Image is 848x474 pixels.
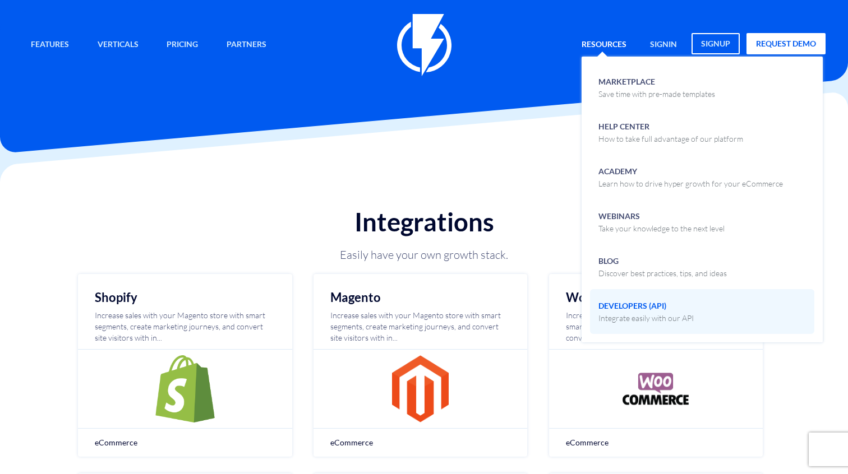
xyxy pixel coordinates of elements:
[549,274,763,457] a: WooCommerce Increase sales with your WooCommerce store with smart segments, create marketing jour...
[89,33,147,57] a: Verticals
[566,437,746,448] span: eCommerce
[566,291,746,304] h2: WooCommerce
[598,253,727,279] span: Blog
[566,310,746,343] p: Increase sales with your WooCommerce store with smart segments, create marketing journeys, and co...
[598,298,694,324] span: Developers (API)
[330,437,511,448] span: eCommerce
[95,291,275,304] h2: Shopify
[22,33,77,57] a: Features
[200,208,648,236] h1: Integrations
[95,437,275,448] span: eCommerce
[642,33,685,57] a: signin
[598,313,694,324] p: Integrate easily with our API
[590,65,814,110] a: MarketplaceSave time with pre-made templates
[573,33,635,57] a: Resources
[590,289,814,334] a: Developers (API)Integrate easily with our API
[692,33,740,54] a: signup
[590,110,814,155] a: Help CenterHow to take full advantage of our platform
[330,310,511,343] p: Increase sales with your Magento store with smart segments, create marketing journeys, and conver...
[598,223,725,234] p: Take your knowledge to the next level
[314,274,528,457] a: Magento Increase sales with your Magento store with smart segments, create marketing journeys, an...
[598,89,715,100] p: Save time with pre-made templates
[598,163,783,189] span: Academy
[256,247,592,263] p: Easily have your own growth stack.
[598,208,725,234] span: Webinars
[158,33,206,57] a: Pricing
[746,33,826,54] a: request demo
[598,268,727,279] p: Discover best practices, tips, and ideas
[598,73,715,100] span: Marketplace
[598,178,783,189] p: Learn how to drive hyper growth for your eCommerce
[590,199,814,244] a: WebinarsTake your knowledge to the next level
[330,291,511,304] h2: Magento
[598,118,743,145] span: Help Center
[598,133,743,145] p: How to take full advantage of our platform
[95,310,275,343] p: Increase sales with your Magento store with smart segments, create marketing journeys, and conver...
[590,244,814,289] a: BlogDiscover best practices, tips, and ideas
[218,33,275,57] a: Partners
[590,155,814,199] a: AcademyLearn how to drive hyper growth for your eCommerce
[78,274,292,457] a: Shopify Increase sales with your Magento store with smart segments, create marketing journeys, an...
